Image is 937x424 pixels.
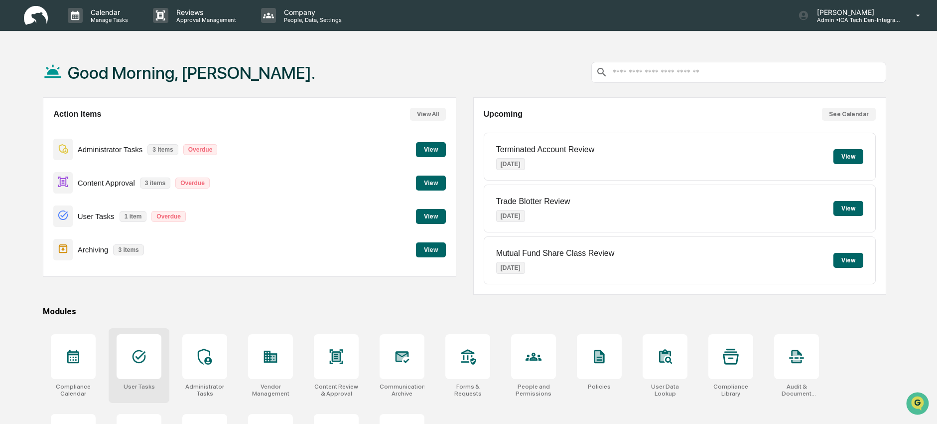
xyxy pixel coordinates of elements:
button: View [416,242,446,257]
div: Administrator Tasks [182,383,227,397]
p: Terminated Account Review [496,145,594,154]
h2: Upcoming [484,110,523,119]
p: Overdue [175,178,210,189]
p: Reviews [168,8,241,16]
img: 1746055101610-c473b297-6a78-478c-a979-82029cc54cd1 [10,76,28,94]
img: logo [24,6,48,25]
p: [DATE] [496,158,525,170]
div: Modules [43,307,886,316]
div: Content Review & Approval [314,383,359,397]
p: Overdue [183,144,218,155]
p: Administrator Tasks [78,145,143,154]
p: Admin • ICA Tech Den-Integrated Compliance Advisors [809,16,902,23]
p: User Tasks [78,212,115,220]
p: [DATE] [496,210,525,222]
h2: Action Items [53,110,101,119]
div: Compliance Library [708,383,753,397]
div: 🗄️ [72,127,80,135]
div: Vendor Management [248,383,293,397]
button: View [416,209,446,224]
p: Manage Tasks [83,16,133,23]
div: Communications Archive [380,383,424,397]
p: 3 items [140,178,170,189]
span: Preclearance [20,126,64,136]
h1: Good Morning, [PERSON_NAME]. [68,63,315,83]
button: View [416,142,446,157]
p: [DATE] [496,262,525,274]
button: See Calendar [822,108,876,121]
a: 🔎Data Lookup [6,141,67,159]
p: Company [276,8,347,16]
button: View All [410,108,446,121]
div: Start new chat [34,76,163,86]
p: 3 items [147,144,178,155]
p: [PERSON_NAME] [809,8,902,16]
div: 🖐️ [10,127,18,135]
p: Calendar [83,8,133,16]
p: Trade Blotter Review [496,197,570,206]
button: View [833,201,863,216]
div: Audit & Document Logs [774,383,819,397]
button: View [416,176,446,191]
p: Mutual Fund Share Class Review [496,249,614,258]
div: Policies [588,383,611,390]
a: View [416,144,446,154]
span: Pylon [99,169,121,177]
a: View [416,211,446,220]
p: 1 item [120,211,147,222]
div: User Tasks [124,383,155,390]
a: 🗄️Attestations [68,122,128,140]
p: How can we help? [10,21,181,37]
p: Content Approval [78,179,135,187]
div: User Data Lookup [643,383,687,397]
span: Data Lookup [20,145,63,155]
button: View [833,149,863,164]
iframe: Open customer support [905,391,932,418]
p: Approval Management [168,16,241,23]
a: 🖐️Preclearance [6,122,68,140]
button: View [833,253,863,268]
a: View [416,244,446,254]
div: Compliance Calendar [51,383,96,397]
p: 3 items [113,244,143,255]
a: Powered byPylon [70,169,121,177]
p: Archiving [78,245,109,254]
div: People and Permissions [511,383,556,397]
p: People, Data, Settings [276,16,347,23]
div: 🔎 [10,146,18,154]
p: Overdue [151,211,186,222]
span: Attestations [82,126,124,136]
div: We're available if you need us! [34,86,126,94]
a: View [416,178,446,187]
button: Start new chat [169,79,181,91]
div: Forms & Requests [445,383,490,397]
